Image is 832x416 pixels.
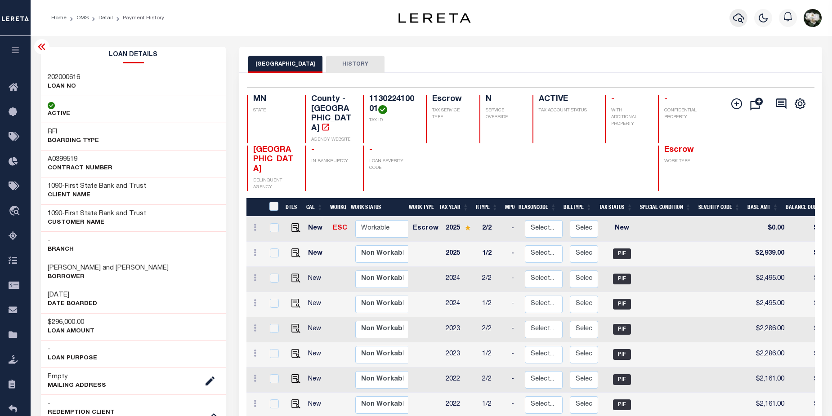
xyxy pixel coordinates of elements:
td: - [508,317,521,342]
a: OMS [76,15,89,21]
th: MPO [501,198,515,217]
img: Star.svg [465,225,471,230]
th: WorkQ [327,198,347,217]
span: - [311,146,314,154]
td: 2022 [442,367,479,393]
th: BillType: activate to sort column ascending [560,198,595,217]
p: DATE BOARDED [48,300,97,309]
td: 2023 [442,342,479,367]
th: Work Status [347,198,408,217]
p: TAX ID [369,117,415,124]
p: Contract Number [48,164,112,173]
td: New [602,217,642,242]
td: 2024 [442,292,479,317]
td: 2/2 [479,217,508,242]
td: New [304,342,329,367]
td: - [508,367,521,393]
h4: County - [GEOGRAPHIC_DATA] [311,95,352,133]
td: 2023 [442,317,479,342]
p: CUSTOMER Name [48,218,146,227]
td: 1/2 [479,242,508,267]
h4: N [486,95,522,105]
th: Work Type [405,198,436,217]
h3: A0399519 [48,155,112,164]
td: $2,286.00 [750,317,788,342]
button: HISTORY [326,56,385,73]
p: AGENCY WEBSITE [311,137,352,143]
span: [GEOGRAPHIC_DATA] [253,146,294,173]
h3: RFI [48,128,99,137]
td: Escrow [409,217,442,242]
p: STATE [253,107,294,114]
p: LOAN PURPOSE [48,354,97,363]
td: 1/2 [479,292,508,317]
td: - [508,342,521,367]
th: Tax Year: activate to sort column ascending [436,198,472,217]
td: $2,495.00 [750,267,788,292]
p: BOARDING TYPE [48,137,99,146]
li: Payment History [113,14,164,22]
h2: Loan Details [41,47,226,63]
td: New [304,217,329,242]
p: LOAN SEVERITY CODE [369,158,415,172]
p: WITH ADDITIONAL PROPERTY [611,107,648,128]
td: - [508,292,521,317]
h3: [PERSON_NAME] and [PERSON_NAME] [48,264,169,273]
th: CAL: activate to sort column ascending [303,198,327,217]
td: New [304,242,329,267]
img: logo-dark.svg [398,13,470,23]
i: travel_explore [9,206,23,217]
span: PIF [613,349,631,360]
span: 1090 [48,210,62,217]
th: Base Amt: activate to sort column ascending [744,198,782,217]
td: $0.00 [750,217,788,242]
td: $2,495.00 [750,292,788,317]
h3: - [48,209,146,218]
p: TAX ACCOUNT STATUS [539,107,594,114]
button: [GEOGRAPHIC_DATA] [248,56,322,73]
th: Balance Due: activate to sort column ascending [782,198,828,217]
span: Escrow [664,146,694,154]
p: TAX SERVICE TYPE [432,107,469,121]
p: ACTIVE [48,110,70,119]
th: Tax Status: activate to sort column ascending [595,198,636,217]
td: 2024 [442,267,479,292]
h4: Escrow [432,95,469,105]
a: Detail [98,15,113,21]
td: New [304,367,329,393]
h3: - [48,236,74,245]
h3: - [48,345,97,354]
a: ESC [333,225,347,231]
span: PIF [613,374,631,385]
span: First State Bank and Trust [65,210,146,217]
td: $2,161.00 [750,367,788,393]
td: $2,939.00 [750,242,788,267]
p: Borrower [48,273,169,282]
span: PIF [613,324,631,335]
th: &nbsp; [264,198,282,217]
span: PIF [613,399,631,410]
th: Severity Code: activate to sort column ascending [695,198,744,217]
th: &nbsp;&nbsp;&nbsp;&nbsp;&nbsp;&nbsp;&nbsp;&nbsp;&nbsp;&nbsp; [246,198,264,217]
span: PIF [613,274,631,284]
td: - [508,242,521,267]
span: 1090 [48,183,62,190]
td: New [304,292,329,317]
td: 2025 [442,217,479,242]
span: - [664,95,667,103]
span: PIF [613,248,631,259]
h3: Empty [48,372,106,381]
td: 1/2 [479,342,508,367]
p: LOAN NO [48,82,80,91]
h3: [DATE] [48,291,97,300]
h3: $296,000.00 [48,318,94,327]
h3: - [48,182,146,191]
p: Mailing Address [48,381,106,390]
p: SERVICE OVERRIDE [486,107,522,121]
h3: 202000616 [48,73,80,82]
th: Special Condition: activate to sort column ascending [636,198,695,217]
th: ReasonCode: activate to sort column ascending [515,198,560,217]
span: PIF [613,299,631,310]
th: DTLS [282,198,303,217]
td: $2,286.00 [750,342,788,367]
